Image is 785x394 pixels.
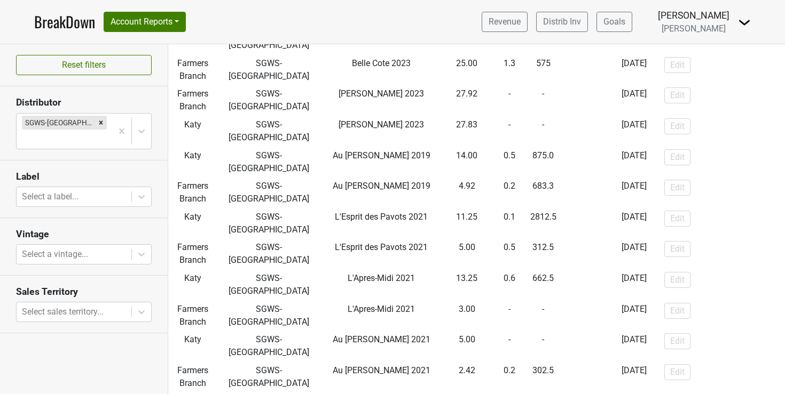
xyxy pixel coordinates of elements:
td: - [559,331,606,361]
td: - [559,147,606,178]
button: Edit [664,180,690,196]
td: Farmers Branch [168,54,217,85]
td: 0.5 [491,147,528,178]
td: SGWS-[GEOGRAPHIC_DATA] [217,331,321,361]
td: 575 [528,54,559,85]
div: SGWS-[GEOGRAPHIC_DATA] [22,116,95,130]
h3: Vintage [16,229,152,240]
td: - [491,116,528,147]
span: [PERSON_NAME] [662,23,726,34]
span: Belle Cote 2023 [352,58,411,68]
td: - [559,361,606,392]
td: - [559,300,606,331]
td: - [559,177,606,208]
td: SGWS-[GEOGRAPHIC_DATA] [217,239,321,270]
button: Edit [664,149,690,165]
td: SGWS-[GEOGRAPHIC_DATA] [217,208,321,239]
td: - [528,116,559,147]
td: Katy [168,147,217,178]
td: 2.42 [442,361,491,392]
td: - [528,331,559,361]
span: Au [PERSON_NAME] 2021 [333,365,430,375]
td: - [559,208,606,239]
td: 1.3 [491,54,528,85]
button: Edit [664,272,690,288]
span: [PERSON_NAME] 2023 [339,89,424,99]
td: 312.5 [528,239,559,270]
a: Distrib Inv [536,12,588,32]
td: 5.00 [442,239,491,270]
button: Edit [664,333,690,349]
a: BreakDown [34,11,95,33]
td: Katy [168,269,217,300]
td: [DATE] [606,300,662,331]
td: Farmers Branch [168,300,217,331]
button: Edit [664,364,690,380]
td: 302.5 [528,361,559,392]
div: Remove SGWS-TX [95,116,107,130]
td: 14.00 [442,147,491,178]
button: Edit [664,118,690,134]
span: L'Esprit des Pavots 2021 [335,242,428,252]
td: - [559,54,606,85]
button: Edit [664,303,690,319]
td: SGWS-[GEOGRAPHIC_DATA] [217,54,321,85]
td: - [559,239,606,270]
td: 683.3 [528,177,559,208]
td: [DATE] [606,331,662,361]
span: [PERSON_NAME] 2023 [339,119,424,130]
button: Edit [664,57,690,73]
td: - [559,269,606,300]
td: 27.92 [442,85,491,116]
td: 0.2 [491,361,528,392]
button: Reset filters [16,55,152,75]
span: L'Apres-Midi 2021 [348,273,415,283]
span: Au [PERSON_NAME] 2019 [333,150,430,160]
td: - [491,300,528,331]
td: SGWS-[GEOGRAPHIC_DATA] [217,269,321,300]
button: Edit [664,87,690,103]
td: Farmers Branch [168,85,217,116]
td: SGWS-[GEOGRAPHIC_DATA] [217,116,321,147]
h3: Sales Territory [16,286,152,297]
td: [DATE] [606,85,662,116]
td: 875.0 [528,147,559,178]
td: 11.25 [442,208,491,239]
td: 5.00 [442,331,491,361]
td: [DATE] [606,54,662,85]
td: Katy [168,208,217,239]
td: [DATE] [606,208,662,239]
td: 13.25 [442,269,491,300]
td: 0.2 [491,177,528,208]
td: Farmers Branch [168,239,217,270]
td: SGWS-[GEOGRAPHIC_DATA] [217,300,321,331]
td: 27.83 [442,116,491,147]
td: 2812.5 [528,208,559,239]
div: [PERSON_NAME] [658,9,729,22]
td: [DATE] [606,239,662,270]
span: Au [PERSON_NAME] 2021 [333,334,430,344]
td: [DATE] [606,147,662,178]
td: 0.1 [491,208,528,239]
td: 25.00 [442,54,491,85]
a: Revenue [482,12,528,32]
td: SGWS-[GEOGRAPHIC_DATA] [217,177,321,208]
td: SGWS-[GEOGRAPHIC_DATA] [217,147,321,178]
td: - [491,331,528,361]
td: - [528,300,559,331]
td: SGWS-[GEOGRAPHIC_DATA] [217,361,321,392]
td: [DATE] [606,361,662,392]
td: 3.00 [442,300,491,331]
span: Au [PERSON_NAME] 2019 [333,181,430,191]
button: Edit [664,241,690,257]
td: 0.5 [491,239,528,270]
td: - [559,116,606,147]
td: [DATE] [606,116,662,147]
td: 0.6 [491,269,528,300]
td: - [491,85,528,116]
span: L'Esprit des Pavots 2021 [335,212,428,222]
span: L'Apres-Midi 2021 [348,304,415,314]
td: Katy [168,331,217,361]
td: - [559,85,606,116]
h3: Distributor [16,97,152,108]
